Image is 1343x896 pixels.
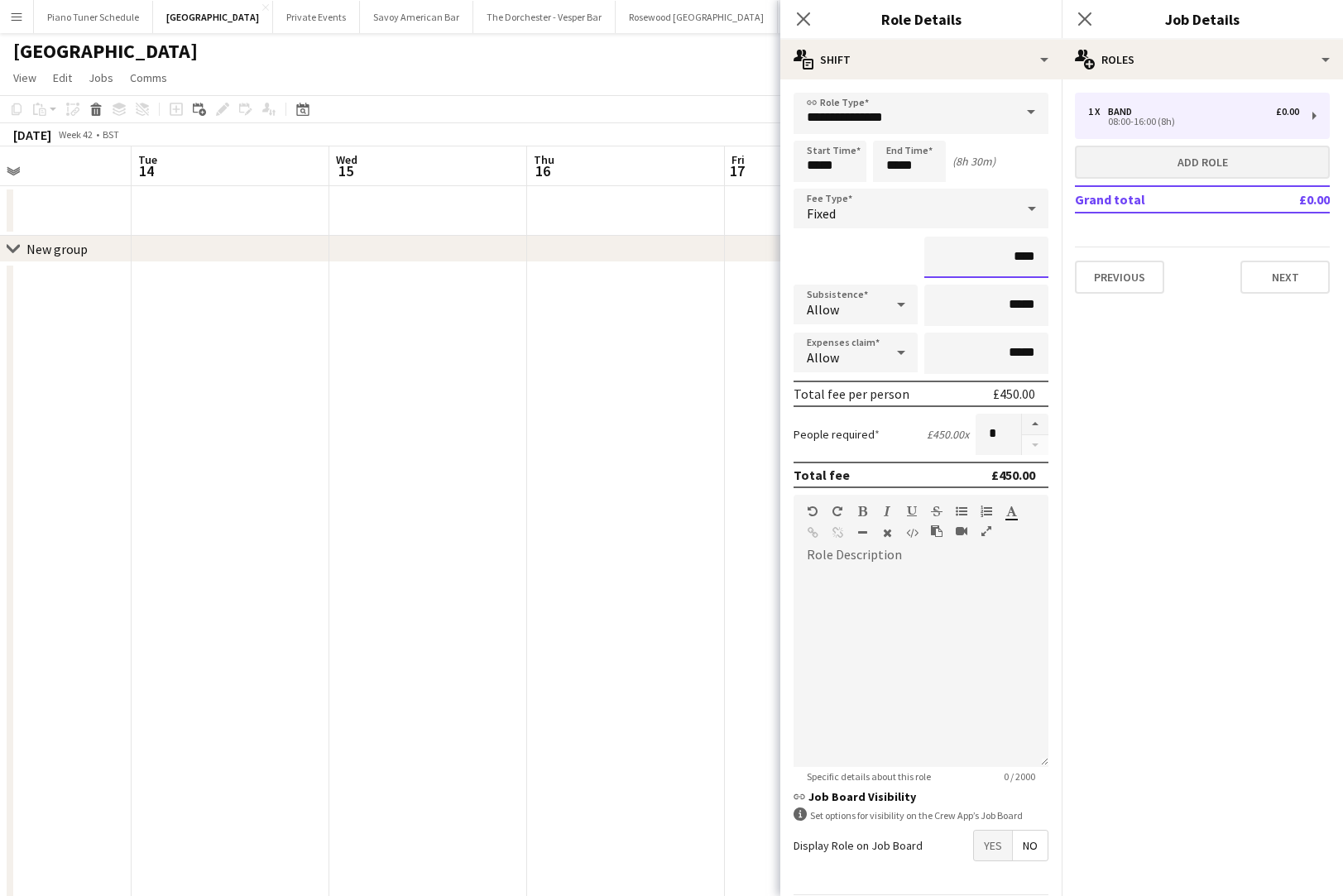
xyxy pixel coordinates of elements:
[1276,106,1299,117] div: £0.00
[729,161,745,180] span: 17
[956,505,967,518] button: Unordered List
[856,526,868,539] button: Horizontal Line
[807,301,839,318] span: Allow
[89,70,113,85] span: Jobs
[1108,106,1139,117] div: Band
[13,39,198,64] h1: [GEOGRAPHIC_DATA]
[53,70,72,85] span: Edit
[1251,186,1330,213] td: £0.00
[1088,106,1108,117] div: 1 x
[138,152,157,167] span: Tue
[794,467,850,483] div: Total fee
[1075,146,1330,179] button: Add role
[46,67,79,89] a: Edit
[1088,117,1299,126] div: 08:00-16:00 (8h)
[993,386,1035,402] div: £450.00
[807,505,818,518] button: Undo
[794,427,880,442] label: People required
[531,161,554,180] span: 16
[534,152,554,167] span: Thu
[991,467,1035,483] div: £450.00
[794,770,944,783] span: Specific details about this role
[1075,261,1164,294] button: Previous
[794,789,1048,804] h3: Job Board Visibility
[1005,505,1017,518] button: Text Color
[273,1,360,33] button: Private Events
[1022,414,1048,435] button: Increase
[26,241,88,257] div: New group
[780,40,1062,79] div: Shift
[856,505,868,518] button: Bold
[931,525,942,538] button: Paste as plain text
[55,128,96,141] span: Week 42
[807,349,839,366] span: Allow
[336,152,357,167] span: Wed
[1075,186,1251,213] td: Grand total
[333,161,357,180] span: 15
[1013,831,1048,860] span: No
[473,1,616,33] button: The Dorchester - Vesper Bar
[794,386,909,402] div: Total fee per person
[981,505,992,518] button: Ordered List
[616,1,778,33] button: Rosewood [GEOGRAPHIC_DATA]
[927,427,969,442] div: £450.00 x
[794,838,923,853] label: Display Role on Job Board
[881,526,893,539] button: Clear Formatting
[990,770,1048,783] span: 0 / 2000
[123,67,174,89] a: Comms
[360,1,473,33] button: Savoy American Bar
[974,831,1012,860] span: Yes
[794,807,1048,823] div: Set options for visibility on the Crew App’s Job Board
[13,127,51,143] div: [DATE]
[34,1,153,33] button: Piano Tuner Schedule
[981,525,992,538] button: Fullscreen
[778,1,847,33] button: The Stage
[906,505,918,518] button: Underline
[13,70,36,85] span: View
[731,152,745,167] span: Fri
[7,67,43,89] a: View
[780,8,1062,30] h3: Role Details
[136,161,157,180] span: 14
[1240,261,1330,294] button: Next
[832,505,843,518] button: Redo
[153,1,273,33] button: [GEOGRAPHIC_DATA]
[956,525,967,538] button: Insert video
[881,505,893,518] button: Italic
[82,67,120,89] a: Jobs
[931,505,942,518] button: Strikethrough
[906,526,918,539] button: HTML Code
[952,154,995,169] div: (8h 30m)
[807,205,836,222] span: Fixed
[130,70,167,85] span: Comms
[103,128,119,141] div: BST
[1062,8,1343,30] h3: Job Details
[1062,40,1343,79] div: Roles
